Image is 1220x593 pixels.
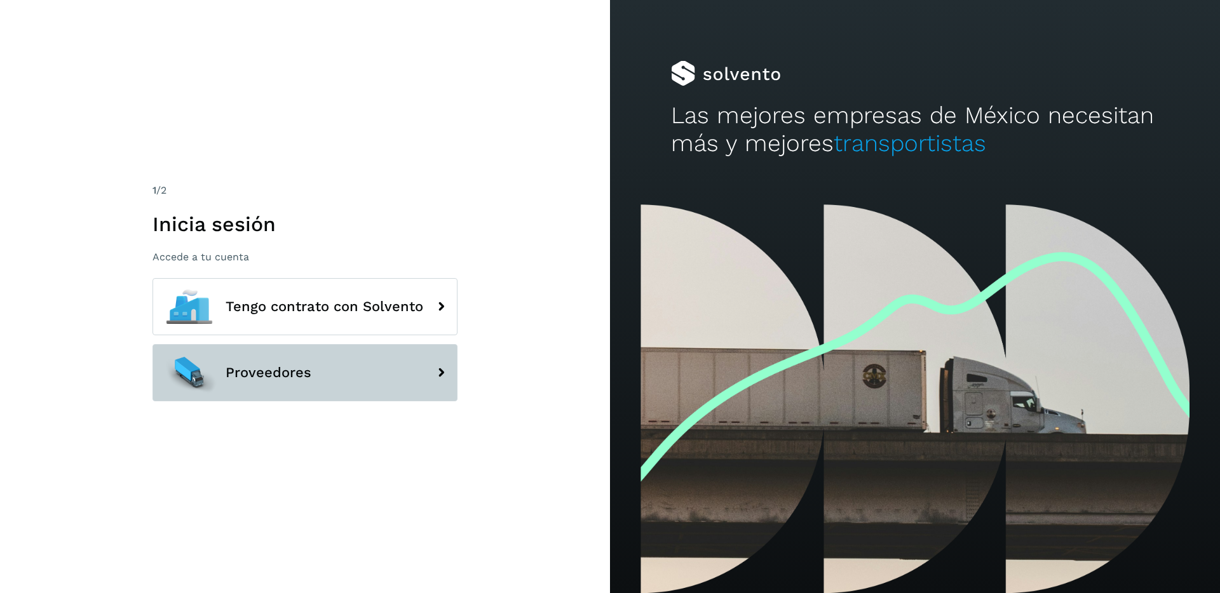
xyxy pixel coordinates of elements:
button: Tengo contrato con Solvento [152,278,457,335]
div: /2 [152,183,457,198]
span: Proveedores [226,365,311,380]
p: Accede a tu cuenta [152,251,457,263]
h1: Inicia sesión [152,212,457,236]
h2: Las mejores empresas de México necesitan más y mejores [671,102,1159,158]
span: Tengo contrato con Solvento [226,299,423,314]
span: transportistas [834,130,986,157]
span: 1 [152,184,156,196]
button: Proveedores [152,344,457,401]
